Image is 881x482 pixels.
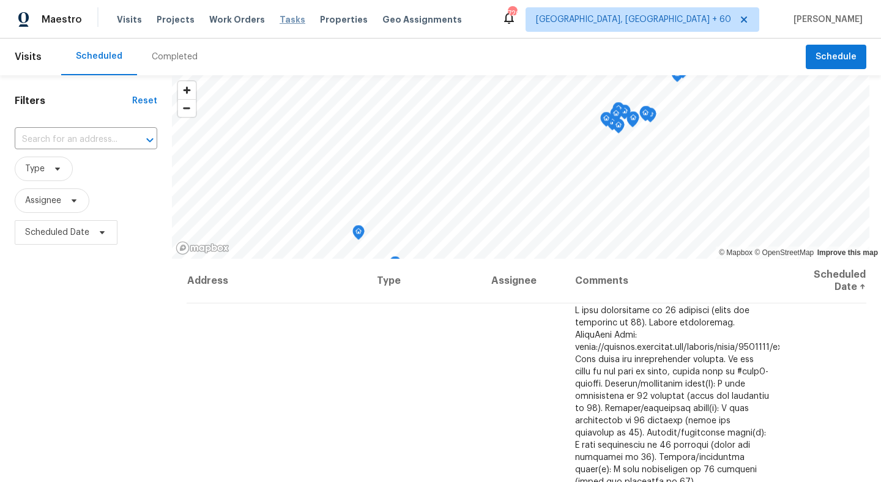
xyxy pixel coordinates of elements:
[536,13,731,26] span: [GEOGRAPHIC_DATA], [GEOGRAPHIC_DATA] + 60
[25,226,89,239] span: Scheduled Date
[817,248,878,257] a: Improve this map
[178,99,196,117] button: Zoom out
[789,13,863,26] span: [PERSON_NAME]
[754,248,814,257] a: OpenStreetMap
[626,113,639,132] div: Map marker
[640,106,652,125] div: Map marker
[178,81,196,99] button: Zoom in
[157,13,195,26] span: Projects
[76,50,122,62] div: Scheduled
[627,111,639,130] div: Map marker
[671,67,683,86] div: Map marker
[779,259,866,303] th: Scheduled Date ↑
[719,248,753,257] a: Mapbox
[172,75,869,259] canvas: Map
[565,259,779,303] th: Comments
[209,13,265,26] span: Work Orders
[619,105,631,124] div: Map marker
[15,43,42,70] span: Visits
[389,256,401,275] div: Map marker
[367,259,481,303] th: Type
[320,13,368,26] span: Properties
[610,107,622,126] div: Map marker
[176,241,229,255] a: Mapbox homepage
[117,13,142,26] span: Visits
[508,7,516,20] div: 720
[280,15,305,24] span: Tasks
[141,132,158,149] button: Open
[806,45,866,70] button: Schedule
[352,225,365,244] div: Map marker
[481,259,565,303] th: Assignee
[132,95,157,107] div: Reset
[152,51,198,63] div: Completed
[612,102,625,121] div: Map marker
[816,50,857,65] span: Schedule
[644,108,656,127] div: Map marker
[178,100,196,117] span: Zoom out
[15,95,132,107] h1: Filters
[187,259,367,303] th: Address
[42,13,82,26] span: Maestro
[612,119,625,138] div: Map marker
[600,112,612,131] div: Map marker
[25,195,61,207] span: Assignee
[382,13,462,26] span: Geo Assignments
[15,130,123,149] input: Search for an address...
[639,106,652,125] div: Map marker
[25,163,45,175] span: Type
